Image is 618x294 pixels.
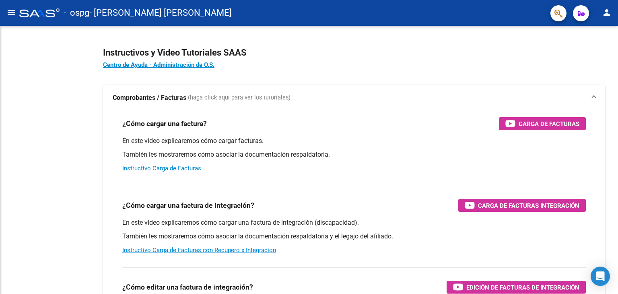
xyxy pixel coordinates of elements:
span: (haga click aquí para ver los tutoriales) [188,93,290,102]
p: En este video explicaremos cómo cargar facturas. [122,137,586,145]
strong: Comprobantes / Facturas [113,93,186,102]
a: Instructivo Carga de Facturas [122,165,201,172]
button: Edición de Facturas de integración [447,281,586,294]
mat-icon: person [602,8,612,17]
h3: ¿Cómo cargar una factura? [122,118,207,129]
p: También les mostraremos cómo asociar la documentación respaldatoria. [122,150,586,159]
span: Carga de Facturas [519,119,579,129]
div: Open Intercom Messenger [591,267,610,286]
a: Instructivo Carga de Facturas con Recupero x Integración [122,246,276,254]
button: Carga de Facturas Integración [458,199,586,212]
button: Carga de Facturas [499,117,586,130]
mat-expansion-panel-header: Comprobantes / Facturas (haga click aquí para ver los tutoriales) [103,85,605,111]
h2: Instructivos y Video Tutoriales SAAS [103,45,605,60]
h3: ¿Cómo cargar una factura de integración? [122,200,254,211]
mat-icon: menu [6,8,16,17]
span: - [PERSON_NAME] [PERSON_NAME] [89,4,232,22]
p: También les mostraremos cómo asociar la documentación respaldatoria y el legajo del afiliado. [122,232,586,241]
span: - ospg [64,4,89,22]
h3: ¿Cómo editar una factura de integración? [122,282,253,293]
p: En este video explicaremos cómo cargar una factura de integración (discapacidad). [122,218,586,227]
a: Centro de Ayuda - Administración de O.S. [103,61,214,68]
span: Edición de Facturas de integración [466,282,579,292]
span: Carga de Facturas Integración [478,201,579,211]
